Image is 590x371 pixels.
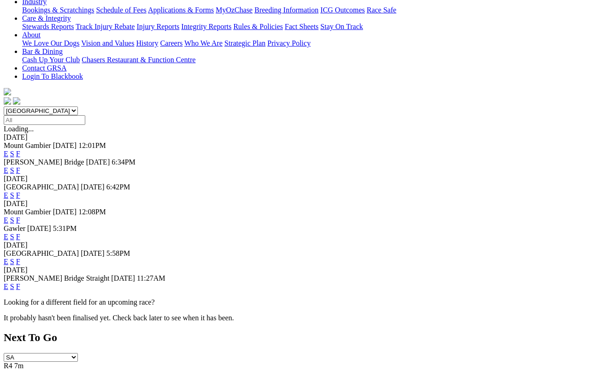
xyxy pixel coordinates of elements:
[216,6,253,14] a: MyOzChase
[4,133,586,141] div: [DATE]
[16,283,20,290] a: F
[14,362,24,370] span: 7m
[22,39,79,47] a: We Love Our Dogs
[4,331,586,344] h2: Next To Go
[160,39,183,47] a: Careers
[22,47,63,55] a: Bar & Dining
[10,191,14,199] a: S
[285,23,319,30] a: Fact Sheets
[16,166,20,174] a: F
[4,97,11,105] img: facebook.svg
[136,23,179,30] a: Injury Reports
[22,56,586,64] div: Bar & Dining
[22,23,74,30] a: Stewards Reports
[10,258,14,265] a: S
[4,115,85,125] input: Select date
[4,362,12,370] span: R4
[4,298,586,306] p: Looking for a different field for an upcoming race?
[81,39,134,47] a: Vision and Values
[4,266,586,274] div: [DATE]
[4,274,109,282] span: [PERSON_NAME] Bridge Straight
[86,158,110,166] span: [DATE]
[4,258,8,265] a: E
[4,141,51,149] span: Mount Gambier
[4,314,234,322] partial: It probably hasn't been finalised yet. Check back later to see when it has been.
[22,14,71,22] a: Care & Integrity
[16,216,20,224] a: F
[27,224,51,232] span: [DATE]
[366,6,396,14] a: Race Safe
[10,166,14,174] a: S
[22,72,83,80] a: Login To Blackbook
[16,233,20,241] a: F
[112,158,136,166] span: 6:34PM
[22,31,41,39] a: About
[106,183,130,191] span: 6:42PM
[111,274,135,282] span: [DATE]
[4,150,8,158] a: E
[4,233,8,241] a: E
[81,249,105,257] span: [DATE]
[4,125,34,133] span: Loading...
[4,158,84,166] span: [PERSON_NAME] Bridge
[22,39,586,47] div: About
[320,6,365,14] a: ICG Outcomes
[320,23,363,30] a: Stay On Track
[76,23,135,30] a: Track Injury Rebate
[184,39,223,47] a: Who We Are
[16,191,20,199] a: F
[16,258,20,265] a: F
[4,88,11,95] img: logo-grsa-white.png
[148,6,214,14] a: Applications & Forms
[22,56,80,64] a: Cash Up Your Club
[136,39,158,47] a: History
[78,208,106,216] span: 12:08PM
[4,241,586,249] div: [DATE]
[10,233,14,241] a: S
[181,23,231,30] a: Integrity Reports
[4,191,8,199] a: E
[22,64,66,72] a: Contact GRSA
[4,224,25,232] span: Gawler
[53,224,77,232] span: 5:31PM
[53,208,77,216] span: [DATE]
[10,150,14,158] a: S
[4,183,79,191] span: [GEOGRAPHIC_DATA]
[13,97,20,105] img: twitter.svg
[81,183,105,191] span: [DATE]
[53,141,77,149] span: [DATE]
[4,283,8,290] a: E
[4,166,8,174] a: E
[10,216,14,224] a: S
[4,216,8,224] a: E
[96,6,146,14] a: Schedule of Fees
[254,6,319,14] a: Breeding Information
[82,56,195,64] a: Chasers Restaurant & Function Centre
[224,39,265,47] a: Strategic Plan
[137,274,165,282] span: 11:27AM
[22,23,586,31] div: Care & Integrity
[4,200,586,208] div: [DATE]
[10,283,14,290] a: S
[4,249,79,257] span: [GEOGRAPHIC_DATA]
[78,141,106,149] span: 12:01PM
[106,249,130,257] span: 5:58PM
[267,39,311,47] a: Privacy Policy
[4,175,586,183] div: [DATE]
[16,150,20,158] a: F
[22,6,94,14] a: Bookings & Scratchings
[22,6,586,14] div: Industry
[233,23,283,30] a: Rules & Policies
[4,208,51,216] span: Mount Gambier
